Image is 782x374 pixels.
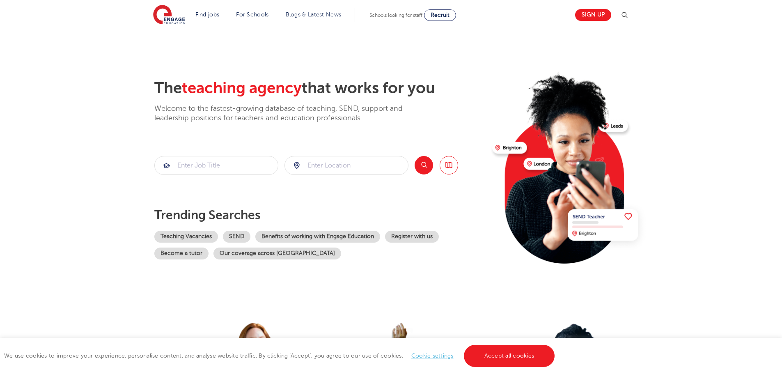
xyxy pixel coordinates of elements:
[236,11,268,18] a: For Schools
[182,79,302,97] span: teaching agency
[411,353,454,359] a: Cookie settings
[284,156,408,175] div: Submit
[213,248,341,259] a: Our coverage across [GEOGRAPHIC_DATA]
[154,79,486,98] h2: The that works for you
[195,11,220,18] a: Find jobs
[255,231,380,243] a: Benefits of working with Engage Education
[4,353,557,359] span: We use cookies to improve your experience, personalise content, and analyse website traffic. By c...
[153,5,185,25] img: Engage Education
[223,231,250,243] a: SEND
[154,231,218,243] a: Teaching Vacancies
[431,12,449,18] span: Recruit
[154,104,425,123] p: Welcome to the fastest-growing database of teaching, SEND, support and leadership positions for t...
[385,231,439,243] a: Register with us
[285,156,408,174] input: Submit
[286,11,342,18] a: Blogs & Latest News
[464,345,555,367] a: Accept all cookies
[154,156,278,175] div: Submit
[575,9,611,21] a: Sign up
[424,9,456,21] a: Recruit
[154,248,209,259] a: Become a tutor
[415,156,433,174] button: Search
[369,12,422,18] span: Schools looking for staff
[155,156,278,174] input: Submit
[154,208,486,223] p: Trending searches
